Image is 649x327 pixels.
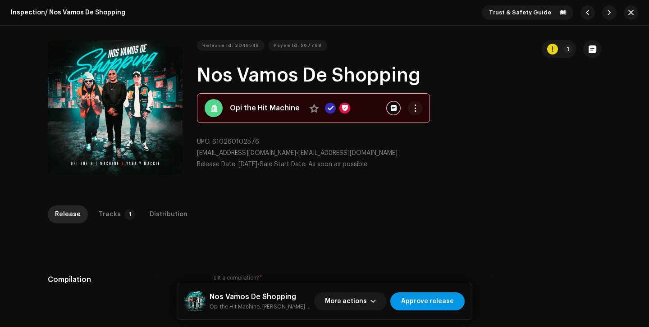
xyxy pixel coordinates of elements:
span: [DATE] [238,161,257,168]
button: Release Id: 3049549 [197,40,265,51]
span: • [197,161,260,168]
button: Approve release [390,292,465,310]
h5: Compilation [48,274,198,285]
p-badge: 1 [563,45,572,54]
label: Is it a compilation? [212,274,437,282]
button: Payee Id: 567798 [268,40,327,51]
p: • [197,149,601,158]
h1: Nos Vamos De Shopping [197,65,601,86]
strong: Opi the Hit Machine [230,103,300,114]
div: Distribution [150,205,187,223]
small: Nos Vamos De Shopping [210,302,311,311]
button: More actions [314,292,387,310]
span: Release Id: 3049549 [202,36,259,54]
h5: Nos Vamos De Shopping [210,291,311,302]
span: Sale Start Date: [260,161,306,168]
span: Release Date: [197,161,237,168]
button: 1 [542,40,576,58]
span: UPC: [197,139,210,145]
span: Payee Id: 567798 [274,36,322,54]
span: Approve release [401,292,454,310]
span: More actions [325,292,367,310]
span: 610260102576 [212,139,259,145]
span: As soon as possible [308,161,367,168]
span: [EMAIL_ADDRESS][DOMAIN_NAME] [298,150,398,156]
img: 398e41c9-a65f-48d8-bbb2-d4dd9b69f9ba [184,291,206,312]
span: [EMAIL_ADDRESS][DOMAIN_NAME] [197,150,296,156]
